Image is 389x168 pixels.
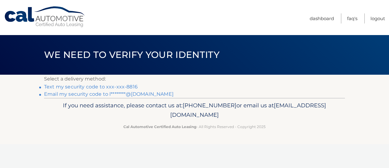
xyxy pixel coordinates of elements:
[44,49,219,60] span: We need to verify your identity
[183,102,236,109] span: [PHONE_NUMBER]
[44,91,174,97] a: Email my security code to l********@[DOMAIN_NAME]
[44,75,345,83] p: Select a delivery method:
[347,13,357,23] a: FAQ's
[44,84,138,90] a: Text my security code to xxx-xxx-8816
[4,6,86,28] a: Cal Automotive
[123,124,196,129] strong: Cal Automotive Certified Auto Leasing
[370,13,385,23] a: Logout
[48,123,341,130] p: - All Rights Reserved - Copyright 2025
[48,101,341,120] p: If you need assistance, please contact us at: or email us at
[310,13,334,23] a: Dashboard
